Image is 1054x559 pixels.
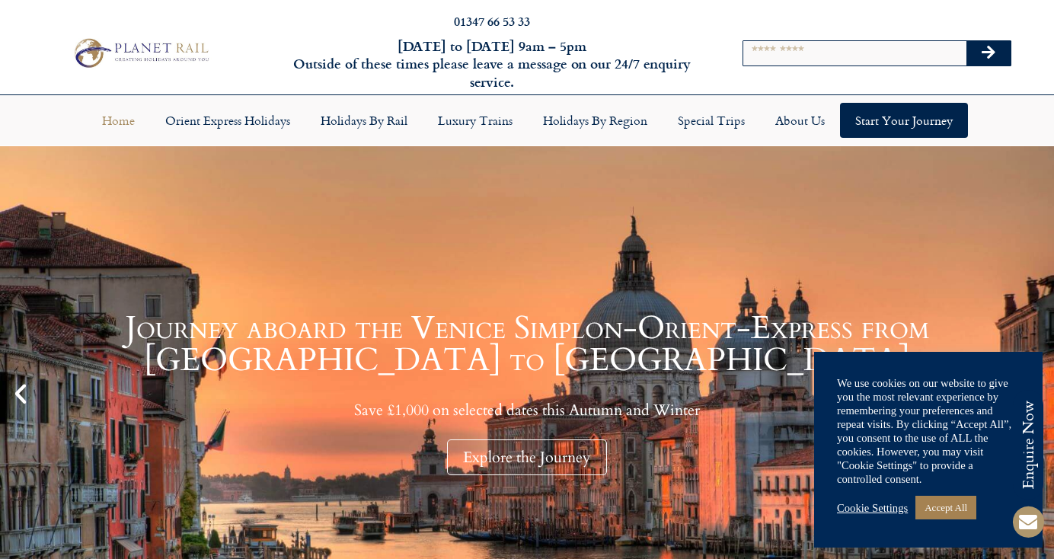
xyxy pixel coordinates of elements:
a: Home [87,103,150,138]
a: Special Trips [663,103,760,138]
div: We use cookies on our website to give you the most relevant experience by remembering your prefer... [837,376,1020,486]
a: Holidays by Rail [305,103,423,138]
a: Start your Journey [840,103,968,138]
a: 01347 66 53 33 [454,12,530,30]
a: Luxury Trains [423,103,528,138]
a: Accept All [915,496,976,519]
a: Orient Express Holidays [150,103,305,138]
a: Holidays by Region [528,103,663,138]
h6: [DATE] to [DATE] 9am – 5pm Outside of these times please leave a message on our 24/7 enquiry serv... [285,37,699,91]
div: Previous slide [8,381,34,407]
h1: Journey aboard the Venice Simplon-Orient-Express from [GEOGRAPHIC_DATA] to [GEOGRAPHIC_DATA] [38,312,1016,376]
nav: Menu [8,103,1046,138]
div: Explore the Journey [447,439,607,475]
a: Cookie Settings [837,501,908,515]
a: About Us [760,103,840,138]
button: Search [966,41,1011,65]
p: Save £1,000 on selected dates this Autumn and Winter [38,401,1016,420]
img: Planet Rail Train Holidays Logo [69,35,212,70]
